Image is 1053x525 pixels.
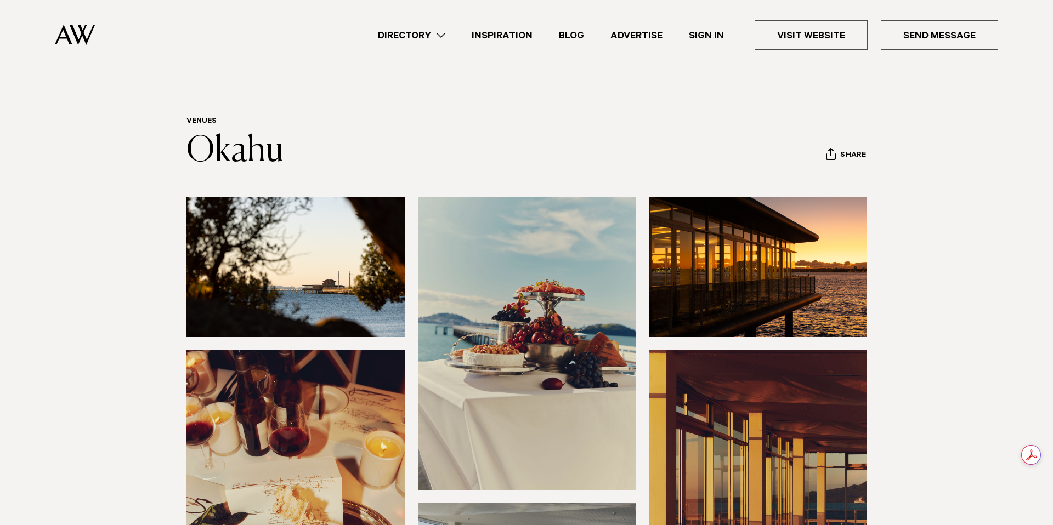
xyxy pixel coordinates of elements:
[458,28,546,43] a: Inspiration
[825,147,867,164] button: Share
[597,28,676,43] a: Advertise
[881,20,998,50] a: Send Message
[546,28,597,43] a: Blog
[755,20,868,50] a: Visit Website
[186,117,217,126] a: Venues
[55,25,95,45] img: Auckland Weddings Logo
[676,28,737,43] a: Sign In
[840,151,866,161] span: Share
[365,28,458,43] a: Directory
[186,134,284,169] a: Okahu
